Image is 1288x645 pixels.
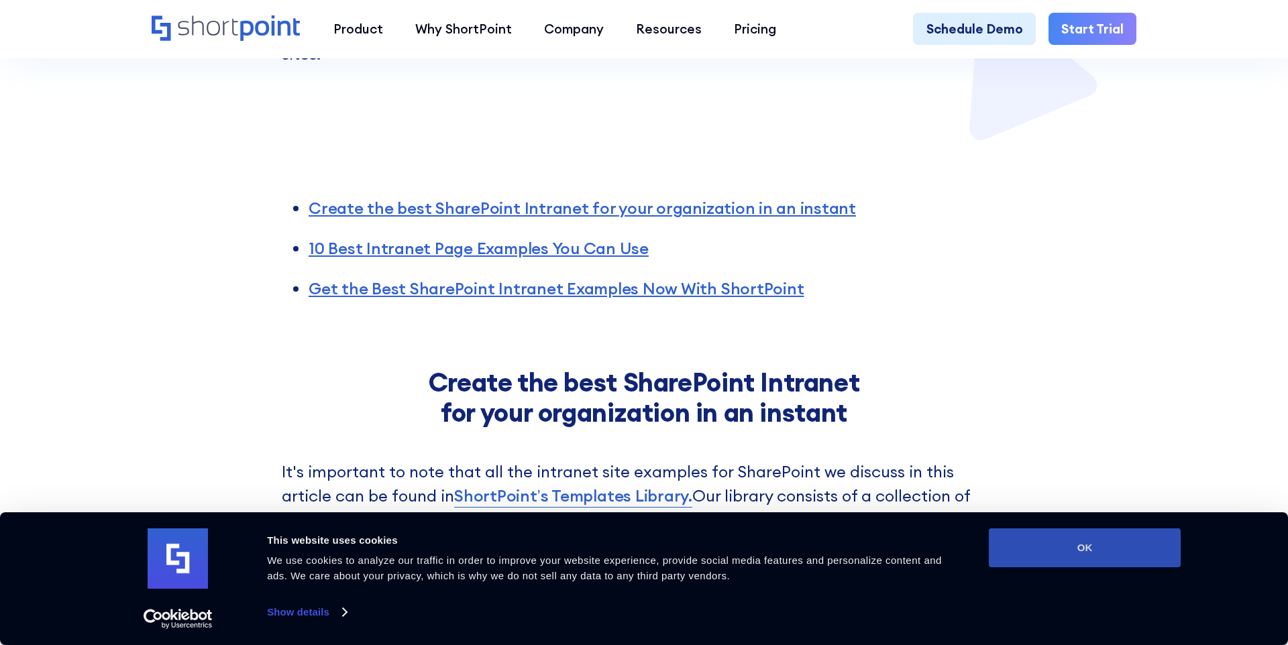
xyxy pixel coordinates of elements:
a: 10 Best Intranet Page Examples You Can Use [309,238,649,258]
a: Why ShortPoint [399,13,528,45]
a: Home [152,15,301,44]
a: Get the Best SharePoint Intranet Examples Now With ShortPoint [309,278,804,298]
a: Show details [267,602,346,622]
a: Product [317,13,399,45]
div: This website uses cookies [267,532,959,548]
div: Pricing [734,19,776,39]
button: OK [989,528,1181,567]
img: logo [148,528,208,589]
div: Company [544,19,604,39]
a: Resources [620,13,718,45]
div: Resources [636,19,702,39]
a: Company [528,13,620,45]
a: ShortPoint’s Templates Library. [454,483,692,508]
div: Product [333,19,383,39]
a: Pricing [718,13,792,45]
span: We use cookies to analyze our traffic in order to improve your website experience, provide social... [267,554,942,581]
a: Start Trial [1049,13,1136,45]
div: Why ShortPoint [415,19,512,39]
strong: Create the best SharePoint Intranet for your organization in an instant [429,366,860,428]
a: Usercentrics Cookiebot - opens in a new window [119,609,237,629]
a: Schedule Demo [913,13,1035,45]
a: Create the best SharePoint Intranet for your organization in an instant [309,198,856,218]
